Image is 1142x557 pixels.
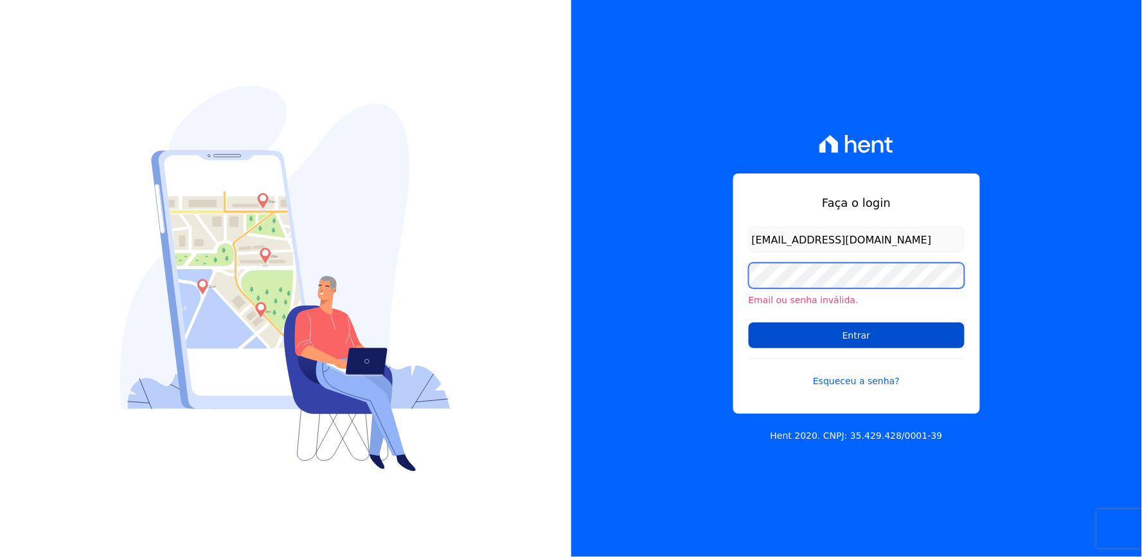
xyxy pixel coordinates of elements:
img: Login [120,85,451,472]
input: Entrar [749,323,965,348]
li: Email ou senha inválida. [749,294,965,307]
a: Esqueceu a senha? [749,358,965,388]
input: Email [749,227,965,252]
p: Hent 2020. CNPJ: 35.429.428/0001-39 [771,429,943,443]
h1: Faça o login [749,194,965,211]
